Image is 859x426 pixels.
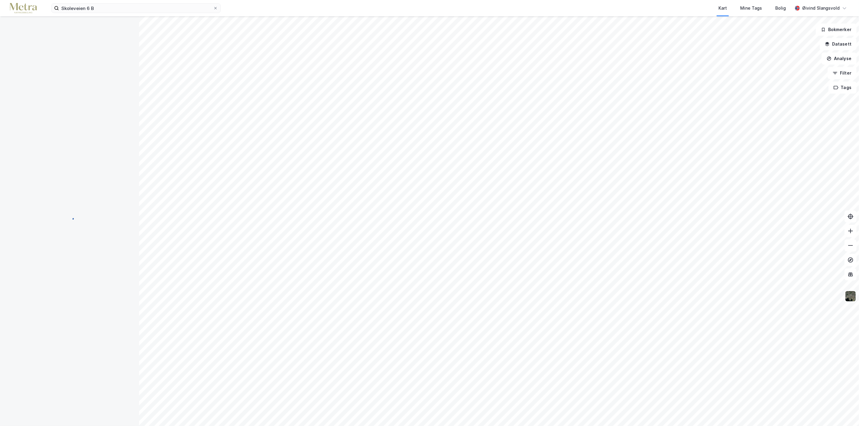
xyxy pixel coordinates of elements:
button: Bokmerker [816,24,857,36]
button: Tags [828,82,857,94]
img: 9k= [845,290,856,302]
div: Bolig [775,5,786,12]
button: Analyse [822,53,857,65]
img: spinner.a6d8c91a73a9ac5275cf975e30b51cfb.svg [65,213,74,223]
div: Øivind Slangsvold [802,5,840,12]
img: metra-logo.256734c3b2bbffee19d4.png [10,3,37,14]
div: Kontrollprogram for chat [829,397,859,426]
div: Kart [718,5,727,12]
button: Datasett [820,38,857,50]
div: Mine Tags [740,5,762,12]
iframe: Chat Widget [829,397,859,426]
button: Filter [828,67,857,79]
input: Søk på adresse, matrikkel, gårdeiere, leietakere eller personer [59,4,213,13]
